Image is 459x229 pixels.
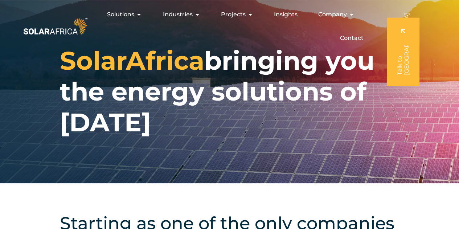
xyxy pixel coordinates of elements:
[60,45,399,138] h1: bringing you the energy solutions of [DATE]
[89,7,369,45] div: Menu Toggle
[107,10,134,19] span: Solutions
[340,34,363,42] a: Contact
[274,10,297,19] a: Insights
[163,10,192,19] span: Industries
[318,10,347,19] span: Company
[221,10,245,19] span: Projects
[89,7,369,45] nav: Menu
[60,45,204,76] span: SolarAfrica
